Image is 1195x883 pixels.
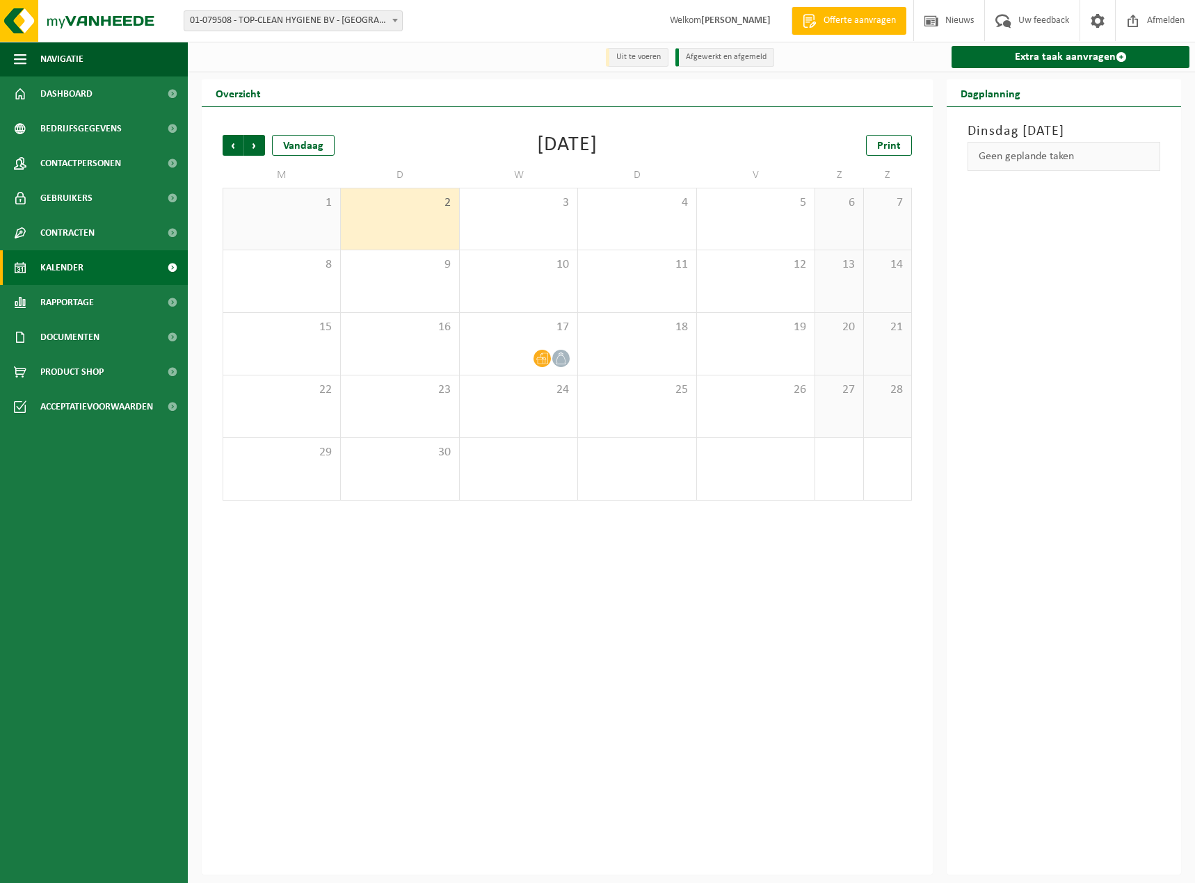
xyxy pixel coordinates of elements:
[348,195,451,211] span: 2
[272,135,335,156] div: Vandaag
[467,257,570,273] span: 10
[947,79,1034,106] h2: Dagplanning
[40,355,104,389] span: Product Shop
[704,382,808,398] span: 26
[952,46,1189,68] a: Extra taak aanvragen
[585,382,689,398] span: 25
[537,135,597,156] div: [DATE]
[40,111,122,146] span: Bedrijfsgegevens
[40,42,83,76] span: Navigatie
[40,320,99,355] span: Documenten
[585,257,689,273] span: 11
[348,445,451,460] span: 30
[704,195,808,211] span: 5
[184,11,402,31] span: 01-079508 - TOP-CLEAN HYGIENE BV - KORTRIJK
[40,181,93,216] span: Gebruikers
[348,257,451,273] span: 9
[968,121,1160,142] h3: Dinsdag [DATE]
[348,382,451,398] span: 23
[230,320,333,335] span: 15
[701,15,771,26] strong: [PERSON_NAME]
[866,135,912,156] a: Print
[820,14,899,28] span: Offerte aanvragen
[184,10,403,31] span: 01-079508 - TOP-CLEAN HYGIENE BV - KORTRIJK
[822,320,856,335] span: 20
[467,195,570,211] span: 3
[675,48,774,67] li: Afgewerkt en afgemeld
[871,320,904,335] span: 21
[230,195,333,211] span: 1
[223,135,243,156] span: Vorige
[40,76,93,111] span: Dashboard
[822,257,856,273] span: 13
[40,285,94,320] span: Rapportage
[467,382,570,398] span: 24
[871,195,904,211] span: 7
[460,163,578,188] td: W
[230,382,333,398] span: 22
[223,163,341,188] td: M
[244,135,265,156] span: Volgende
[815,163,863,188] td: Z
[697,163,815,188] td: V
[341,163,459,188] td: D
[40,250,83,285] span: Kalender
[606,48,668,67] li: Uit te voeren
[467,320,570,335] span: 17
[40,216,95,250] span: Contracten
[348,320,451,335] span: 16
[871,257,904,273] span: 14
[822,195,856,211] span: 6
[822,382,856,398] span: 27
[230,445,333,460] span: 29
[578,163,696,188] td: D
[877,140,901,152] span: Print
[704,320,808,335] span: 19
[230,257,333,273] span: 8
[40,389,153,424] span: Acceptatievoorwaarden
[871,382,904,398] span: 28
[40,146,121,181] span: Contactpersonen
[585,320,689,335] span: 18
[864,163,912,188] td: Z
[585,195,689,211] span: 4
[704,257,808,273] span: 12
[968,142,1160,171] div: Geen geplande taken
[792,7,906,35] a: Offerte aanvragen
[202,79,275,106] h2: Overzicht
